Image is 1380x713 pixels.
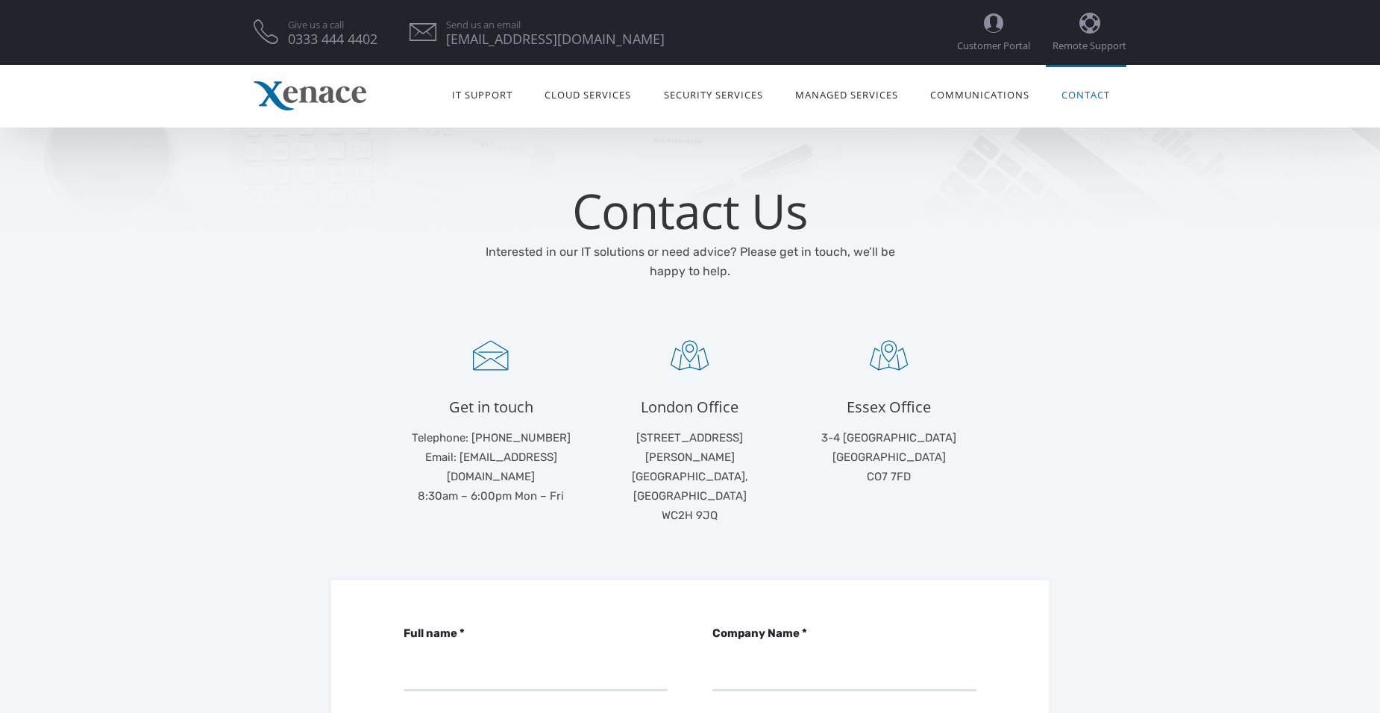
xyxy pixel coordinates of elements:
[404,650,668,691] input: Full name *
[1046,70,1126,117] a: Contact
[446,34,665,44] span: [EMAIL_ADDRESS][DOMAIN_NAME]
[472,187,909,235] h1: Contact Us
[800,397,977,417] h4: Essex Office
[712,626,976,691] label: Company Name *
[436,70,529,117] a: IT Support
[254,81,366,110] img: Xenace
[446,20,665,30] span: Send us an email
[915,70,1046,117] a: Communications
[472,242,909,281] p: Interested in our IT solutions or need advice? Please get in touch, we’ll be happy to help.
[712,650,976,691] input: Company Name *
[403,428,580,506] p: Telephone: [PHONE_NUMBER] Email: [EMAIL_ADDRESS][DOMAIN_NAME] 8:30am – 6:00pm Mon – Fri
[529,70,647,117] a: Cloud Services
[288,20,377,44] a: Give us a call 0333 444 4402
[647,70,779,117] a: Security Services
[800,428,977,486] p: 3-4 [GEOGRAPHIC_DATA] [GEOGRAPHIC_DATA] CO7 7FD
[779,70,914,117] a: Managed Services
[602,397,779,417] h4: London Office
[403,397,580,417] h4: Get in touch
[602,428,779,525] p: [STREET_ADDRESS][PERSON_NAME] [GEOGRAPHIC_DATA], [GEOGRAPHIC_DATA] WC2H 9JQ
[404,626,668,691] label: Full name *
[288,20,377,30] span: Give us a call
[446,20,665,44] a: Send us an email [EMAIL_ADDRESS][DOMAIN_NAME]
[288,34,377,44] span: 0333 444 4402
